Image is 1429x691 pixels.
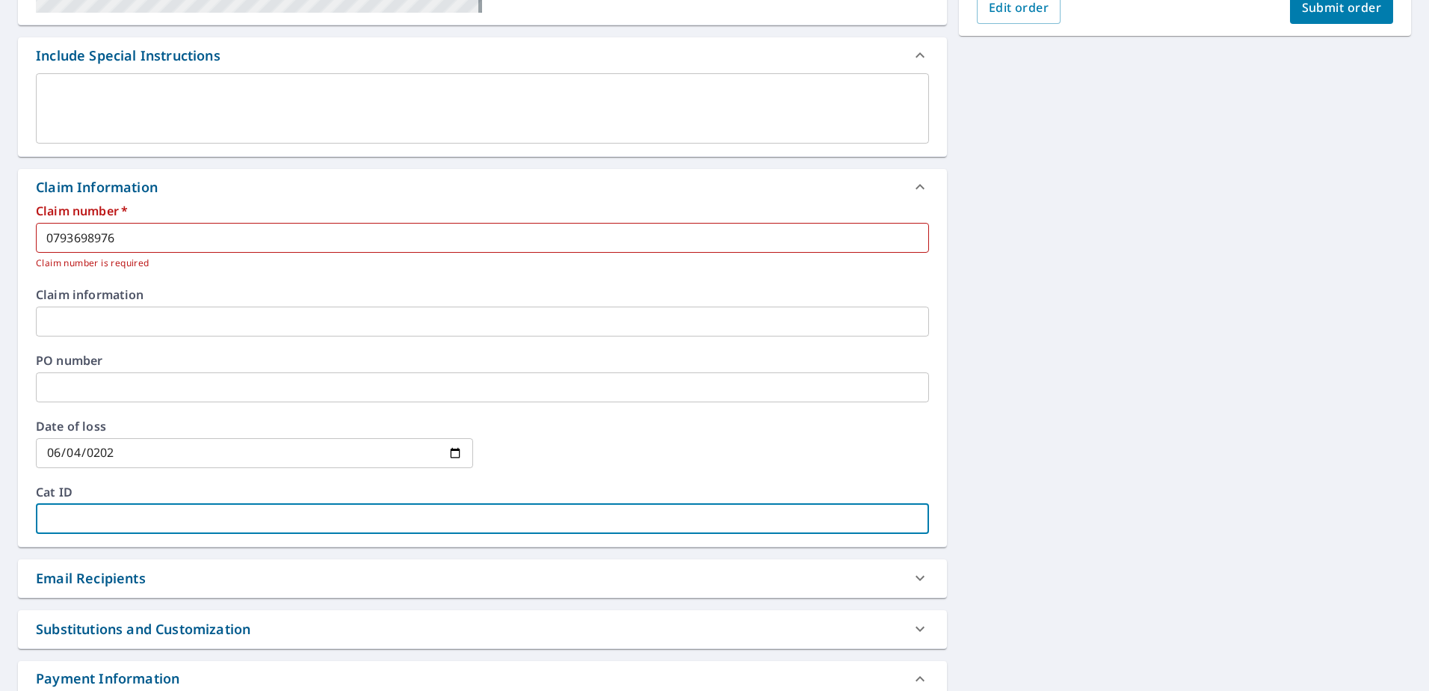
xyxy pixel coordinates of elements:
label: Claim number [36,205,929,217]
div: Email Recipients [36,568,146,589]
div: Email Recipients [18,559,947,598]
label: PO number [36,354,929,366]
div: Claim Information [18,169,947,205]
div: Payment Information [36,669,179,689]
label: Claim information [36,289,929,301]
label: Date of loss [36,420,473,432]
p: Claim number is required [36,256,919,271]
div: Substitutions and Customization [36,619,250,639]
div: Claim Information [36,177,158,197]
div: Substitutions and Customization [18,610,947,648]
div: Include Special Instructions [18,37,947,73]
div: Include Special Instructions [36,46,220,66]
label: Cat ID [36,486,929,498]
